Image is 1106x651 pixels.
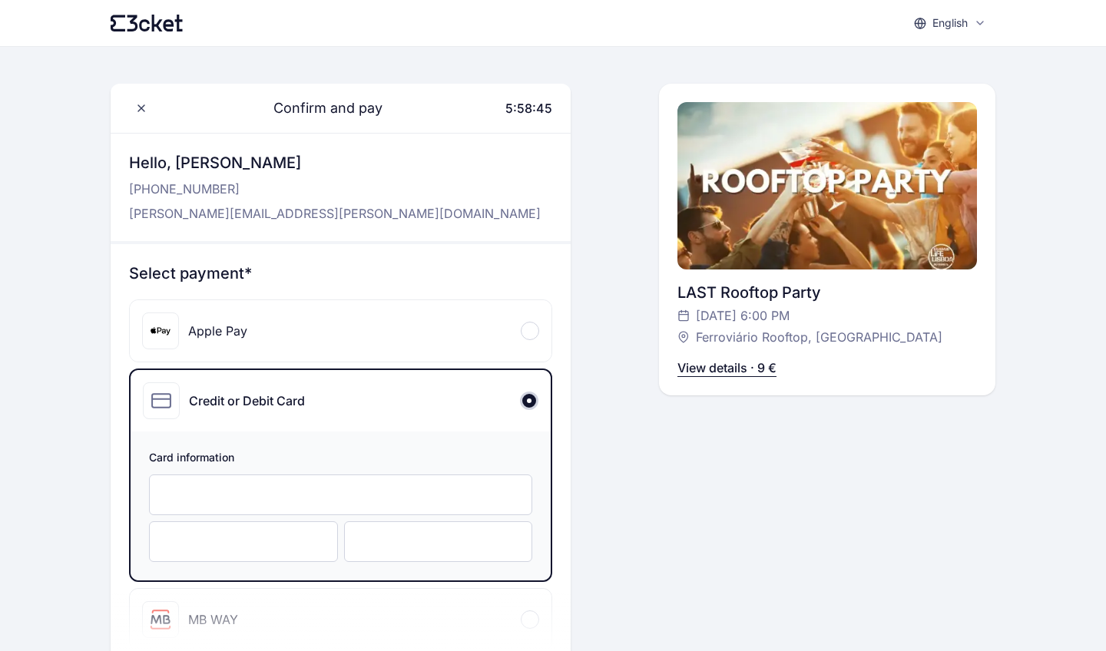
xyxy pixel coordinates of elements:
div: Credit or Debit Card [189,392,305,410]
iframe: Bezpečné pole k zadání CVC [360,534,517,549]
div: MB WAY [188,610,238,629]
p: [PERSON_NAME][EMAIL_ADDRESS][PERSON_NAME][DOMAIN_NAME] [129,204,541,223]
span: Card information [149,450,532,468]
p: View details · 9 € [677,359,777,377]
h3: Hello, [PERSON_NAME] [129,152,541,173]
span: [DATE] 6:00 PM [696,306,790,325]
p: English [932,15,968,31]
div: Apple Pay [188,322,247,340]
iframe: Bezpečné pole k zadání čísla karty [165,487,516,502]
span: 5:58:45 [505,101,552,116]
iframe: Bezpečné pole k zadání data konce platnosti [165,534,322,549]
span: Ferroviário Rooftop, [GEOGRAPHIC_DATA] [696,328,942,346]
span: Confirm and pay [255,97,382,119]
p: [PHONE_NUMBER] [129,180,541,198]
h3: Select payment* [129,263,552,284]
div: LAST Rooftop Party [677,282,977,303]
